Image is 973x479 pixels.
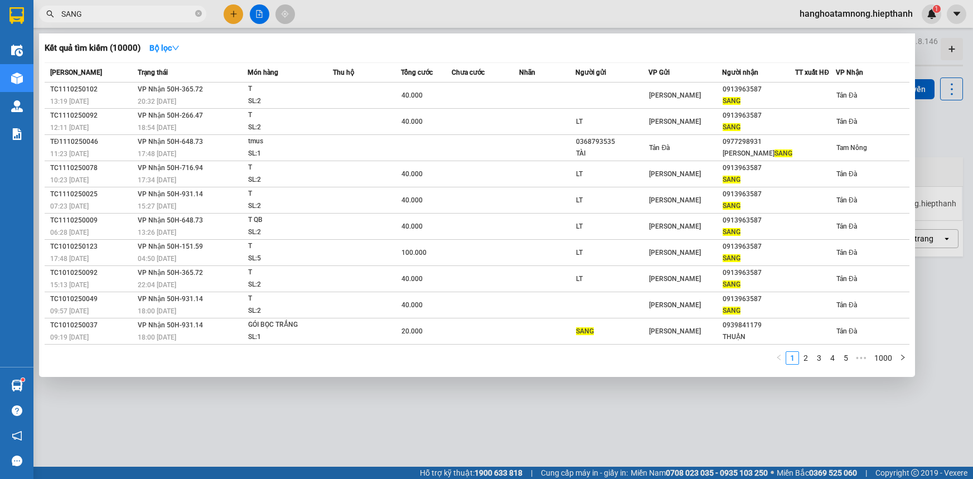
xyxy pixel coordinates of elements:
div: SL: 1 [248,331,332,343]
div: 0913963587 [723,110,795,122]
span: Chưa cước [452,69,485,76]
span: Tản Đà [836,196,857,204]
div: SL: 2 [248,200,332,212]
div: T [248,293,332,305]
span: Tản Đà [836,170,857,178]
span: 40.000 [401,196,423,204]
span: 12:11 [DATE] [50,124,89,132]
span: SANG [723,228,740,236]
span: [PERSON_NAME] [649,118,701,125]
li: Next 5 Pages [853,351,870,365]
img: warehouse-icon [11,45,23,56]
div: LT [576,221,648,233]
span: Món hàng [248,69,278,76]
span: 17:34 [DATE] [138,176,176,184]
img: logo-vxr [9,7,24,24]
div: TÀI [576,148,648,159]
div: SL: 2 [248,279,332,291]
input: Tìm tên, số ĐT hoặc mã đơn [61,8,193,20]
span: ••• [853,351,870,365]
li: 1000 [870,351,896,365]
h3: Kết quả tìm kiếm ( 10000 ) [45,42,141,54]
span: Người gửi [575,69,606,76]
sup: 1 [21,378,25,381]
div: 0913963587 [723,293,795,305]
span: 40.000 [401,170,423,178]
li: 5 [839,351,853,365]
span: Nhãn [519,69,535,76]
span: 40.000 [401,91,423,99]
div: [PERSON_NAME] [723,148,795,159]
span: Tản Đà [836,275,857,283]
span: right [899,354,906,361]
span: 04:50 [DATE] [138,255,176,263]
div: T [248,162,332,174]
span: SANG [723,97,740,105]
div: LT [576,168,648,180]
div: SL: 2 [248,226,332,239]
div: TC1110250078 [50,162,134,174]
span: VP Nhận 50H-266.47 [138,112,203,119]
div: SL: 2 [248,305,332,317]
span: VP Nhận 50H-931.14 [138,190,203,198]
div: T QB [248,214,332,226]
span: SANG [723,254,740,262]
span: 15:13 [DATE] [50,281,89,289]
div: 0939841179 [723,320,795,331]
span: SANG [723,307,740,315]
span: VP Nhận 50H-648.73 [138,138,203,146]
span: 22:04 [DATE] [138,281,176,289]
span: Tản Đà [649,144,670,152]
span: close-circle [195,10,202,17]
span: Tản Đà [836,249,857,257]
img: warehouse-icon [11,100,23,112]
span: [PERSON_NAME] [649,275,701,283]
div: TĐ1110250046 [50,136,134,148]
li: Previous Page [772,351,786,365]
div: T [248,267,332,279]
div: SL: 2 [248,95,332,108]
img: warehouse-icon [11,380,23,391]
li: 1 [786,351,799,365]
span: SANG [774,149,792,157]
a: 2 [800,352,812,364]
span: 17:48 [DATE] [138,150,176,158]
div: 0913963587 [723,162,795,174]
span: [PERSON_NAME] [649,222,701,230]
div: T [248,240,332,253]
div: 0913963587 [723,241,795,253]
span: SANG [723,123,740,131]
img: solution-icon [11,128,23,140]
span: 15:27 [DATE] [138,202,176,210]
div: T [248,83,332,95]
div: TC1010250037 [50,320,134,331]
span: Tản Đà [836,222,857,230]
li: 2 [799,351,812,365]
span: Tản Đà [836,91,857,99]
span: message [12,456,22,466]
button: left [772,351,786,365]
span: VP Nhận 50H-931.14 [138,295,203,303]
button: right [896,351,909,365]
span: [PERSON_NAME] [50,69,102,76]
span: [PERSON_NAME] [649,91,701,99]
span: 10:23 [DATE] [50,176,89,184]
span: SANG [576,327,594,335]
span: notification [12,430,22,441]
span: 11:23 [DATE] [50,150,89,158]
div: 0913963587 [723,188,795,200]
span: Tản Đà [836,327,857,335]
div: SL: 5 [248,253,332,265]
div: 0913963587 [723,267,795,279]
span: 18:00 [DATE] [138,307,176,315]
a: 5 [840,352,852,364]
div: TC1010250049 [50,293,134,305]
span: 13:26 [DATE] [138,229,176,236]
div: SL: 2 [248,122,332,134]
div: SL: 1 [248,148,332,160]
div: 0913963587 [723,215,795,226]
span: VP Nhận 50H-151.59 [138,243,203,250]
span: Tản Đà [836,301,857,309]
img: warehouse-icon [11,72,23,84]
span: 18:00 [DATE] [138,333,176,341]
